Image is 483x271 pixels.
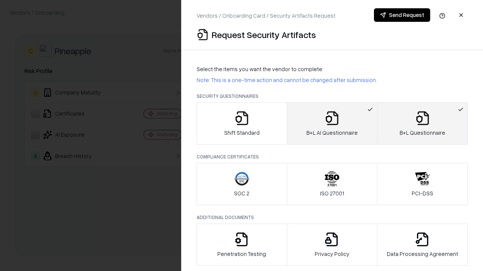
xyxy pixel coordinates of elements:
button: Data Processing Agreement [377,224,468,266]
button: PCI-DSS [377,163,468,205]
p: Privacy Policy [315,250,349,258]
p: Vendors / Onboarding Card / Security Artifacts Request [197,12,335,20]
button: Privacy Policy [287,224,378,266]
p: PCI-DSS [412,189,433,197]
p: Penetration Testing [217,250,266,258]
p: Shift Standard [224,129,260,137]
button: Shift Standard [197,102,287,145]
p: B+L Questionnaire [400,129,445,137]
p: Compliance Certificates [197,154,468,160]
p: Additional Documents [197,214,468,221]
button: B+L Questionnaire [377,102,468,145]
button: SOC 2 [197,163,287,205]
p: Security Questionnaires [197,93,468,99]
button: B+L AI Questionnaire [287,102,378,145]
p: B+L AI Questionnaire [306,129,358,137]
p: Note: This is a one-time action and cannot be changed after submission. [197,76,468,84]
p: ISO 27001 [320,189,344,197]
p: Data Processing Agreement [387,250,458,258]
p: SOC 2 [234,189,249,197]
button: ISO 27001 [287,163,378,205]
button: Send Request [374,8,430,22]
p: Request Security Artifacts [212,29,316,41]
p: Select the items you want the vendor to complete: [197,65,468,73]
button: Penetration Testing [197,224,287,266]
